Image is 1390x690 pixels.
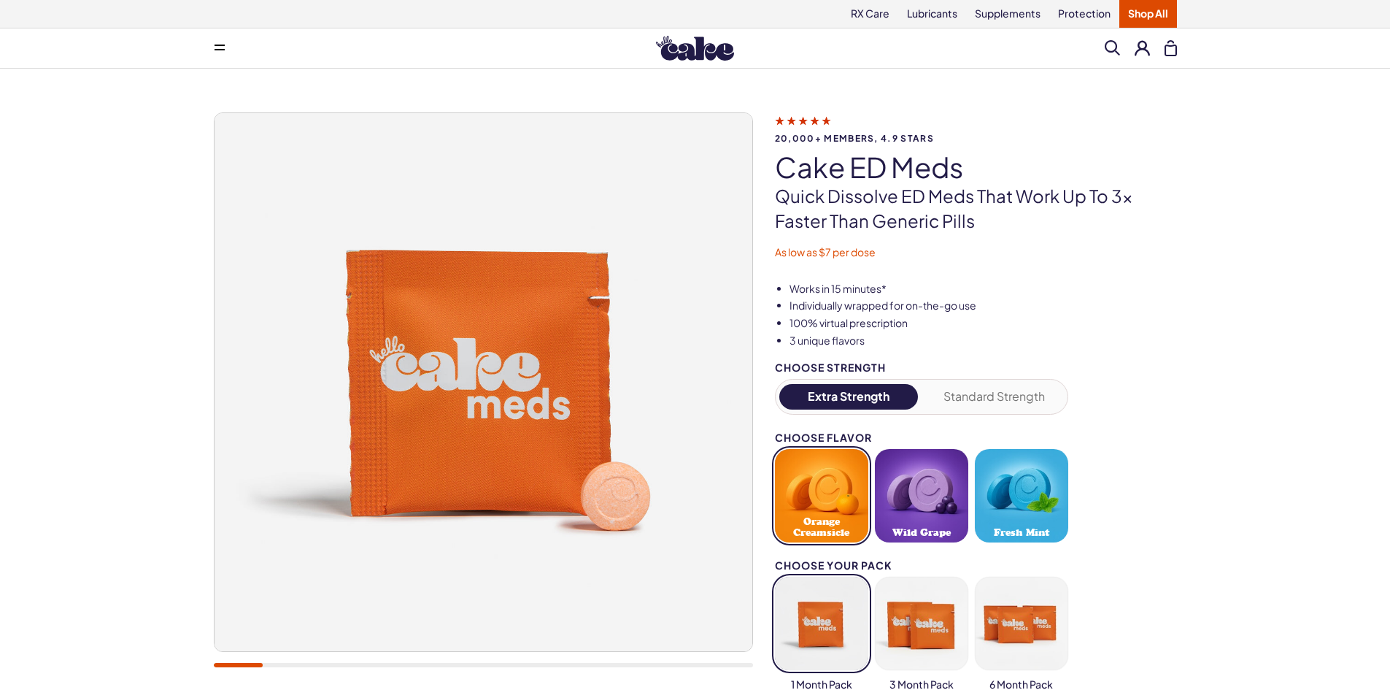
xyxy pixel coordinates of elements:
[215,113,752,651] img: Cake ED Meds
[775,245,1177,260] p: As low as $7 per dose
[789,316,1177,331] li: 100% virtual prescription
[775,134,1177,143] span: 20,000+ members, 4.9 stars
[892,527,951,538] span: Wild Grape
[775,432,1068,443] div: Choose Flavor
[775,184,1177,233] p: Quick dissolve ED Meds that work up to 3x faster than generic pills
[656,36,734,61] img: Hello Cake
[994,527,1049,538] span: Fresh Mint
[779,516,864,538] span: Orange Creamsicle
[775,114,1177,143] a: 20,000+ members, 4.9 stars
[779,384,919,410] button: Extra Strength
[775,362,1068,373] div: Choose Strength
[775,560,1068,571] div: Choose your pack
[789,299,1177,313] li: Individually wrapped for on-the-go use
[789,334,1177,348] li: 3 unique flavors
[924,384,1064,410] button: Standard Strength
[789,282,1177,296] li: Works in 15 minutes*
[775,152,1177,183] h1: Cake ED Meds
